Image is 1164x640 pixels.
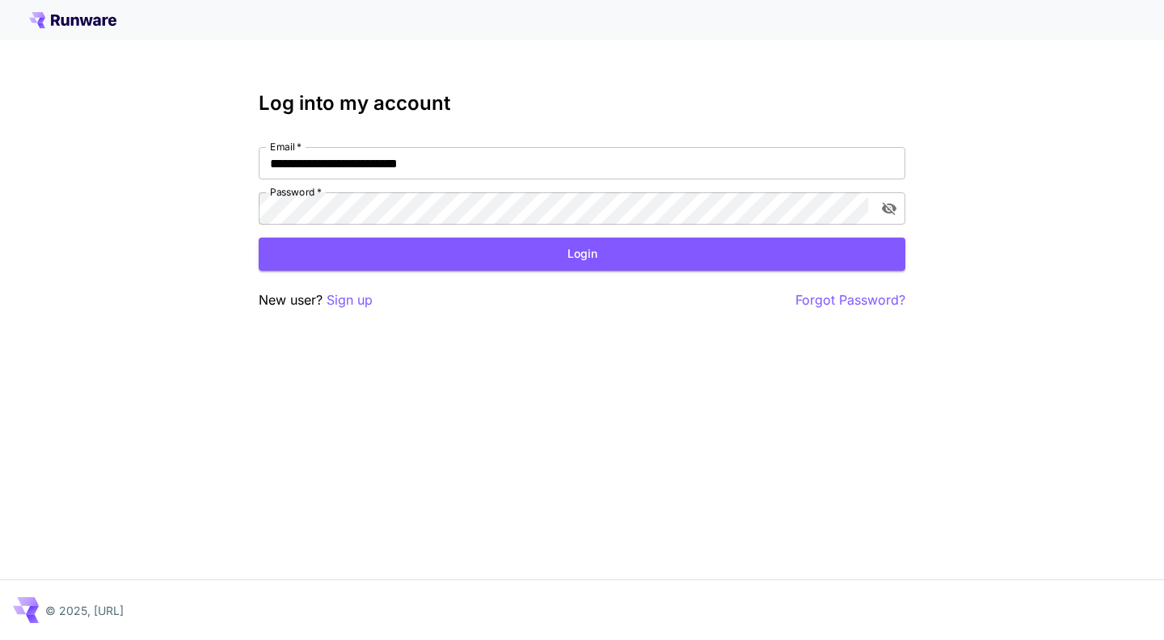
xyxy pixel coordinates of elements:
[259,290,373,310] p: New user?
[45,602,124,619] p: © 2025, [URL]
[875,194,904,223] button: toggle password visibility
[259,238,905,271] button: Login
[259,92,905,115] h3: Log into my account
[795,290,905,310] button: Forgot Password?
[270,185,322,199] label: Password
[270,140,302,154] label: Email
[327,290,373,310] button: Sign up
